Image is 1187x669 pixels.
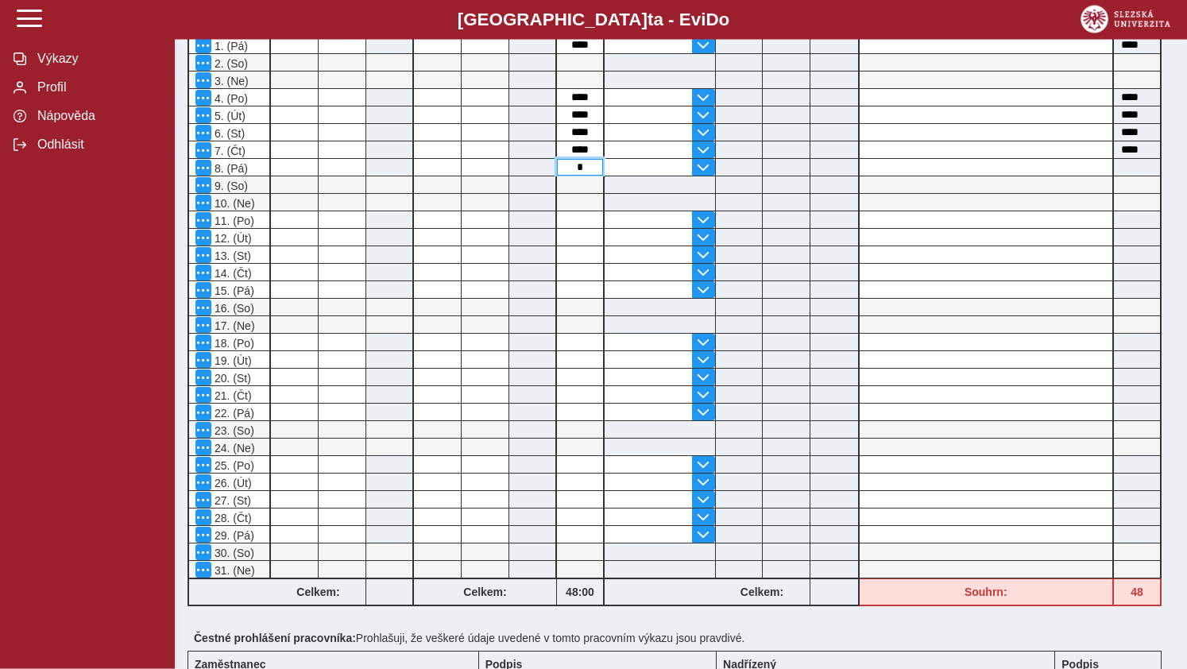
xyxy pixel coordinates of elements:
[195,422,211,438] button: Menu
[211,110,246,122] span: 5. (Út)
[195,265,211,280] button: Menu
[211,145,246,157] span: 7. (Čt)
[195,107,211,123] button: Menu
[195,562,211,578] button: Menu
[965,586,1007,598] b: Souhrn:
[211,232,252,245] span: 12. (Út)
[1114,578,1162,606] div: Fond pracovní doby (168 h) a součet hodin (48 h) se neshodují!
[195,37,211,53] button: Menu
[1114,586,1160,598] b: 48
[195,212,211,228] button: Menu
[211,75,249,87] span: 3. (Ne)
[195,177,211,193] button: Menu
[211,319,255,332] span: 17. (Ne)
[195,160,211,176] button: Menu
[211,127,245,140] span: 6. (St)
[1081,6,1170,33] img: logo_web_su.png
[715,586,810,598] b: Celkem:
[211,564,255,577] span: 31. (Ne)
[33,109,161,123] span: Nápověda
[195,282,211,298] button: Menu
[195,247,211,263] button: Menu
[195,509,211,525] button: Menu
[194,632,356,644] b: Čestné prohlášení pracovníka:
[211,215,254,227] span: 11. (Po)
[195,334,211,350] button: Menu
[414,586,556,598] b: Celkem:
[211,407,254,420] span: 22. (Pá)
[211,284,254,297] span: 15. (Pá)
[195,404,211,420] button: Menu
[195,230,211,246] button: Menu
[211,494,251,507] span: 27. (St)
[195,142,211,158] button: Menu
[33,80,161,95] span: Profil
[195,352,211,368] button: Menu
[33,137,161,152] span: Odhlásit
[211,529,254,542] span: 29. (Pá)
[211,512,252,524] span: 28. (Čt)
[211,372,251,385] span: 20. (St)
[211,197,255,210] span: 10. (Ne)
[211,354,252,367] span: 19. (Út)
[557,586,603,598] b: 48:00
[195,439,211,455] button: Menu
[48,10,1139,30] b: [GEOGRAPHIC_DATA] a - Evi
[211,389,252,402] span: 21. (Čt)
[195,72,211,88] button: Menu
[195,300,211,315] button: Menu
[195,369,211,385] button: Menu
[195,387,211,403] button: Menu
[211,180,248,192] span: 9. (So)
[195,474,211,490] button: Menu
[188,625,1174,651] div: Prohlašuji, že veškeré údaje uvedené v tomto pracovním výkazu jsou pravdivé.
[211,40,248,52] span: 1. (Pá)
[211,477,252,489] span: 26. (Út)
[211,57,248,70] span: 2. (So)
[860,578,1115,606] div: Fond pracovní doby (168 h) a součet hodin (48 h) se neshodují!
[271,586,365,598] b: Celkem:
[195,527,211,543] button: Menu
[211,442,255,454] span: 24. (Ne)
[33,52,161,66] span: Výkazy
[211,249,251,262] span: 13. (St)
[195,90,211,106] button: Menu
[211,302,254,315] span: 16. (So)
[211,547,254,559] span: 30. (So)
[195,125,211,141] button: Menu
[195,492,211,508] button: Menu
[719,10,730,29] span: o
[648,10,653,29] span: t
[211,162,248,175] span: 8. (Pá)
[195,544,211,560] button: Menu
[706,10,718,29] span: D
[211,424,254,437] span: 23. (So)
[211,267,252,280] span: 14. (Čt)
[211,92,248,105] span: 4. (Po)
[195,457,211,473] button: Menu
[211,337,254,350] span: 18. (Po)
[195,55,211,71] button: Menu
[195,317,211,333] button: Menu
[195,195,211,211] button: Menu
[211,459,254,472] span: 25. (Po)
